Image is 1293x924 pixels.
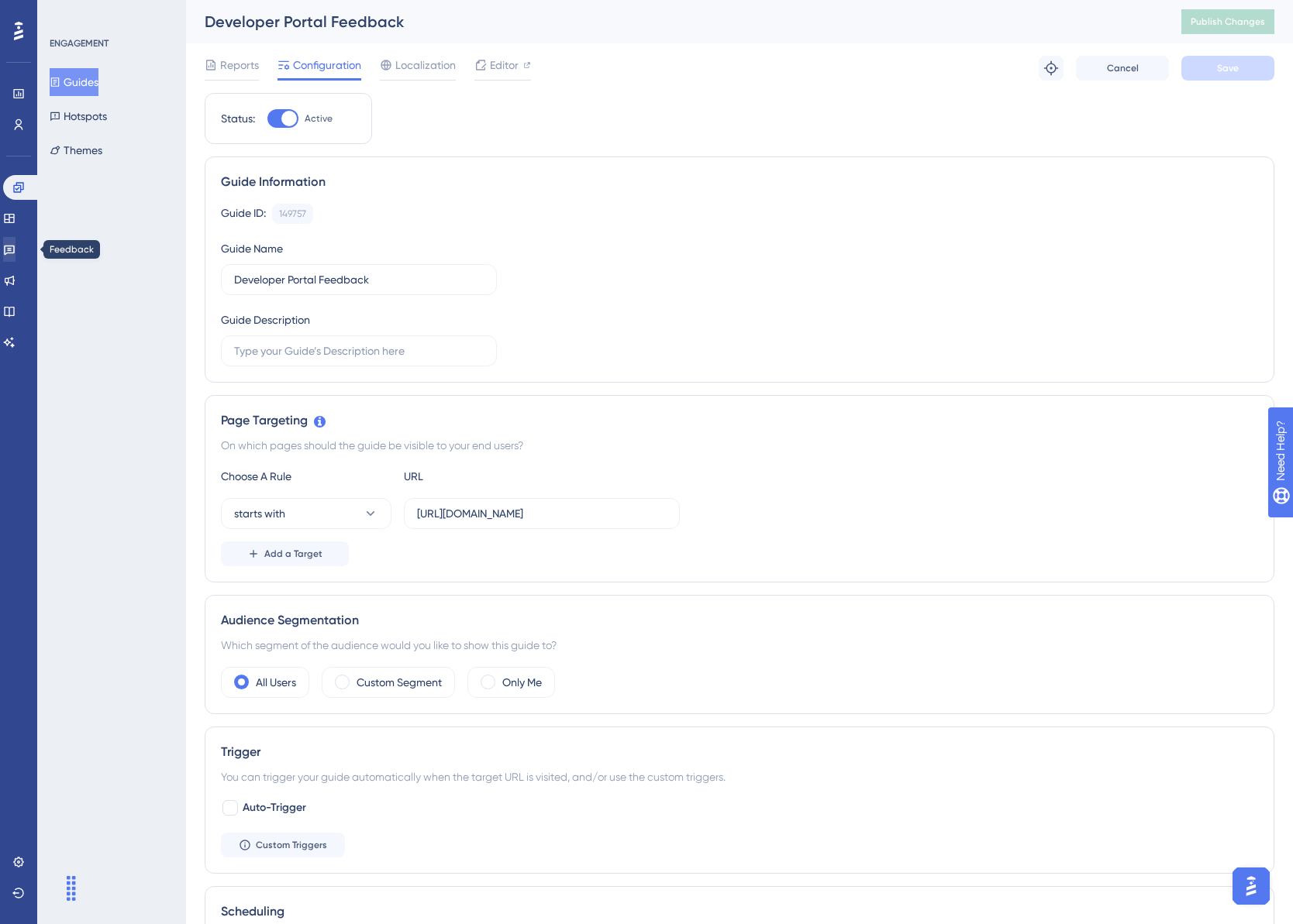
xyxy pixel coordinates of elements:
[264,548,322,560] span: Add a Target
[234,342,484,359] input: Type your Guide’s Description here
[404,467,574,486] div: URL
[256,839,327,851] span: Custom Triggers
[221,109,255,128] div: Status:
[256,673,296,692] label: All Users
[417,505,667,522] input: yourwebsite.com/path
[234,504,285,523] span: starts with
[1181,56,1274,81] button: Save
[220,56,259,74] span: Reports
[1107,62,1139,74] span: Cancel
[50,102,107,130] button: Hotspots
[221,436,1258,455] div: On which pages should the guide be visible to your end users?
[357,673,442,692] label: Custom Segment
[1217,62,1239,74] span: Save
[59,865,84,912] div: Drag
[1228,863,1274,909] iframe: UserGuiding AI Assistant Launcher
[221,467,391,486] div: Choose A Rule
[221,411,1258,430] div: Page Targeting
[221,498,391,529] button: starts with
[221,173,1258,191] div: Guide Information
[502,673,542,692] label: Only Me
[221,541,349,566] button: Add a Target
[395,56,456,74] span: Localization
[293,56,361,74] span: Configuration
[1181,9,1274,34] button: Publish Changes
[221,204,266,224] div: Guide ID:
[221,611,1258,630] div: Audience Segmentation
[50,136,102,164] button: Themes
[221,902,1258,921] div: Scheduling
[221,768,1258,786] div: You can trigger your guide automatically when the target URL is visited, and/or use the custom tr...
[50,68,98,96] button: Guides
[221,239,283,258] div: Guide Name
[50,37,109,50] div: ENGAGEMENT
[490,56,519,74] span: Editor
[1076,56,1169,81] button: Cancel
[221,311,310,329] div: Guide Description
[36,4,97,22] span: Need Help?
[221,833,345,857] button: Custom Triggers
[205,11,1143,33] div: Developer Portal Feedback
[305,112,333,125] span: Active
[221,636,1258,654] div: Which segment of the audience would you like to show this guide to?
[234,271,484,288] input: Type your Guide’s Name here
[221,743,1258,761] div: Trigger
[243,799,306,817] span: Auto-Trigger
[1191,15,1265,28] span: Publish Changes
[279,208,306,220] div: 149757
